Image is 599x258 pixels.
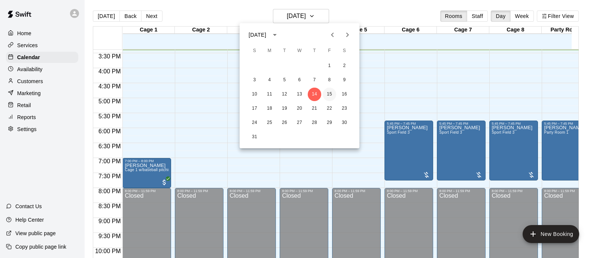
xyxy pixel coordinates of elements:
button: 3 [248,73,261,87]
button: 14 [308,88,321,101]
button: 24 [248,116,261,130]
button: calendar view is open, switch to year view [268,28,281,41]
button: 30 [338,116,351,130]
button: 22 [323,102,336,115]
button: 19 [278,102,291,115]
button: 8 [323,73,336,87]
button: 16 [338,88,351,101]
button: 7 [308,73,321,87]
button: 12 [278,88,291,101]
div: [DATE] [249,31,266,39]
button: 5 [278,73,291,87]
button: 29 [323,116,336,130]
button: 6 [293,73,306,87]
button: 10 [248,88,261,101]
button: 9 [338,73,351,87]
button: Previous month [325,27,340,42]
button: 17 [248,102,261,115]
button: 21 [308,102,321,115]
button: 11 [263,88,276,101]
span: Saturday [338,43,351,58]
button: 18 [263,102,276,115]
button: Next month [340,27,355,42]
button: 4 [263,73,276,87]
button: 27 [293,116,306,130]
span: Monday [263,43,276,58]
button: 31 [248,130,261,144]
button: 2 [338,59,351,73]
span: Friday [323,43,336,58]
button: 15 [323,88,336,101]
button: 23 [338,102,351,115]
button: 13 [293,88,306,101]
button: 25 [263,116,276,130]
button: 20 [293,102,306,115]
span: Wednesday [293,43,306,58]
button: 1 [323,59,336,73]
button: 28 [308,116,321,130]
span: Sunday [248,43,261,58]
span: Tuesday [278,43,291,58]
button: 26 [278,116,291,130]
span: Thursday [308,43,321,58]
